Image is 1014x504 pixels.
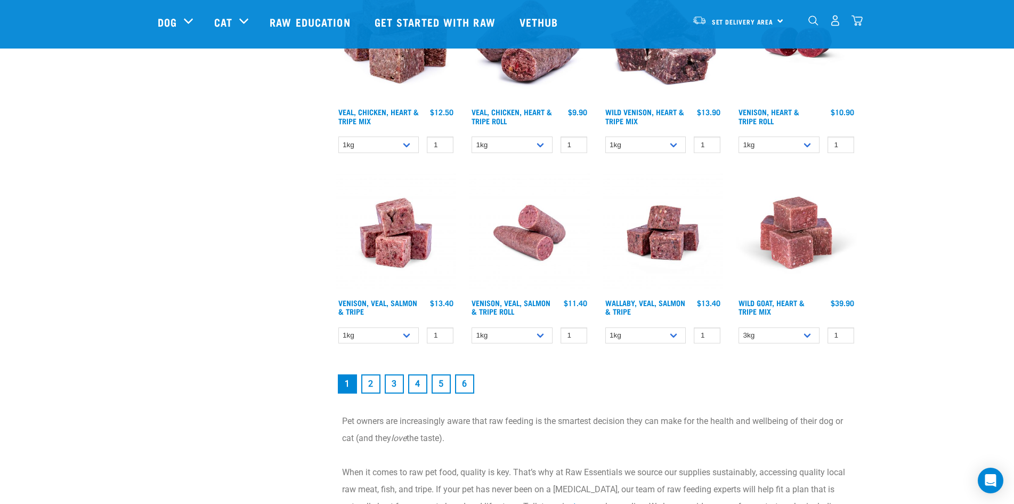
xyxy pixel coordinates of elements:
[259,1,363,43] a: Raw Education
[828,327,854,344] input: 1
[385,374,404,394] a: Goto page 3
[509,1,572,43] a: Vethub
[568,108,587,116] div: $9.90
[432,374,451,394] a: Goto page 5
[697,299,720,307] div: $13.40
[605,301,685,313] a: Wallaby, Veal, Salmon & Tripe
[712,20,774,23] span: Set Delivery Area
[338,110,419,122] a: Veal, Chicken, Heart & Tripe Mix
[808,15,818,26] img: home-icon-1@2x.png
[427,327,453,344] input: 1
[692,15,707,25] img: van-moving.png
[391,433,407,443] em: love
[336,172,457,293] img: Venison Veal Salmon Tripe 1621
[739,301,805,313] a: Wild Goat, Heart & Tripe Mix
[831,108,854,116] div: $10.90
[408,374,427,394] a: Goto page 4
[472,110,552,122] a: Veal, Chicken, Heart & Tripe Roll
[564,299,587,307] div: $11.40
[831,299,854,307] div: $39.90
[427,137,453,153] input: 1
[694,137,720,153] input: 1
[342,413,850,447] p: Pet owners are increasingly aware that raw feeding is the smartest decision they can make for the...
[430,108,453,116] div: $12.50
[736,172,857,293] img: Goat Heart Tripe 8451
[469,172,590,293] img: Venison Veal Salmon Tripe 1651
[430,299,453,307] div: $13.40
[830,15,841,26] img: user.png
[361,374,380,394] a: Goto page 2
[472,301,550,313] a: Venison, Veal, Salmon & Tripe Roll
[739,110,799,122] a: Venison, Heart & Tripe Roll
[605,110,684,122] a: Wild Venison, Heart & Tripe Mix
[364,1,509,43] a: Get started with Raw
[978,468,1003,493] div: Open Intercom Messenger
[214,14,232,30] a: Cat
[828,137,854,153] input: 1
[851,15,863,26] img: home-icon@2x.png
[561,327,587,344] input: 1
[697,108,720,116] div: $13.90
[338,301,417,313] a: Venison, Veal, Salmon & Tripe
[336,372,857,396] nav: pagination
[455,374,474,394] a: Goto page 6
[694,327,720,344] input: 1
[603,172,724,293] img: Wallaby Veal Salmon Tripe 1642
[338,374,357,394] a: Page 1
[561,137,587,153] input: 1
[158,14,177,30] a: Dog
